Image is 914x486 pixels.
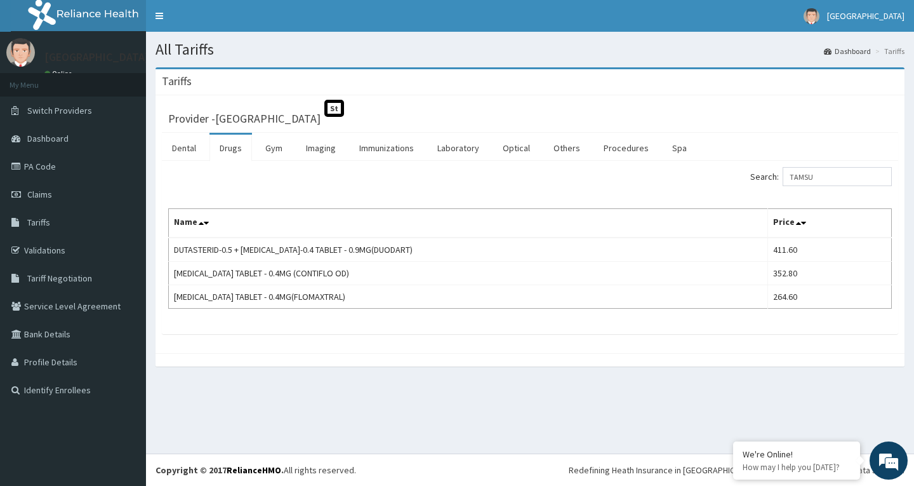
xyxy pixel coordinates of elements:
div: We're Online! [743,449,851,460]
a: Immunizations [349,135,424,161]
td: [MEDICAL_DATA] TABLET - 0.4MG (CONTIFLO OD) [169,262,768,285]
a: RelianceHMO [227,464,281,476]
td: 264.60 [768,285,892,309]
span: Switch Providers [27,105,92,116]
span: Tariff Negotiation [27,273,92,284]
a: Gym [255,135,293,161]
p: [GEOGRAPHIC_DATA] [44,51,149,63]
span: Tariffs [27,217,50,228]
td: [MEDICAL_DATA] TABLET - 0.4MG(FLOMAXTRAL) [169,285,768,309]
span: St [324,100,344,117]
th: Price [768,209,892,238]
a: Optical [493,135,540,161]
a: Laboratory [427,135,489,161]
p: How may I help you today? [743,462,851,473]
a: Others [543,135,590,161]
li: Tariffs [872,46,904,57]
span: Claims [27,189,52,200]
div: Redefining Heath Insurance in [GEOGRAPHIC_DATA] using Telemedicine and Data Science! [569,464,904,476]
footer: All rights reserved. [146,454,914,486]
strong: Copyright © 2017 . [156,464,284,476]
h3: Tariffs [162,76,192,87]
a: Procedures [593,135,659,161]
img: User Image [6,38,35,67]
a: Dental [162,135,206,161]
a: Dashboard [824,46,871,57]
h3: Provider - [GEOGRAPHIC_DATA] [168,113,321,125]
td: 411.60 [768,238,892,262]
span: [GEOGRAPHIC_DATA] [827,10,904,22]
th: Name [169,209,768,238]
td: 352.80 [768,262,892,285]
h1: All Tariffs [156,41,904,58]
input: Search: [783,167,892,186]
a: Drugs [209,135,252,161]
a: Online [44,69,75,78]
td: DUTASTERID-0.5 + [MEDICAL_DATA]-0.4 TABLET - 0.9MG(DUODART) [169,238,768,262]
a: Imaging [296,135,346,161]
label: Search: [750,167,892,186]
img: User Image [804,8,819,24]
span: Dashboard [27,133,69,144]
a: Spa [662,135,697,161]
